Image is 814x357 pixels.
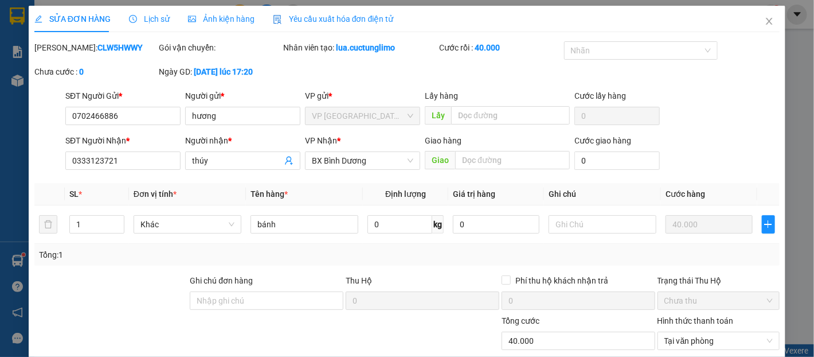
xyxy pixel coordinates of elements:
[453,189,495,199] span: Giá trị hàng
[336,43,396,52] b: lua.cuctunglimo
[451,106,570,125] input: Dọc đường
[34,41,156,54] div: [PERSON_NAME]:
[346,276,372,285] span: Thu Hộ
[425,91,458,100] span: Lấy hàng
[251,215,358,234] input: VD: Bàn, Ghế
[190,276,253,285] label: Ghi chú đơn hàng
[65,134,181,147] div: SĐT Người Nhận
[762,215,776,234] button: plus
[574,136,631,145] label: Cước giao hàng
[658,274,780,287] div: Trạng thái Thu Hộ
[79,62,152,75] li: VP BX Tuy Hoà
[34,65,156,78] div: Chưa cước :
[312,107,413,125] span: VP Nha Trang xe Limousine
[65,90,181,102] div: SĐT Người Gửi
[97,43,143,52] b: CLW5HWWY
[273,14,394,24] span: Yêu cầu xuất hóa đơn điện tử
[666,189,705,199] span: Cước hàng
[159,65,281,78] div: Ngày GD:
[34,14,111,24] span: SỬA ĐƠN HÀNG
[284,156,293,165] span: user-add
[39,249,315,261] div: Tổng: 1
[6,6,166,49] li: Cúc Tùng Limousine
[385,189,426,199] span: Định lượng
[666,215,752,234] input: 0
[455,151,570,169] input: Dọc đường
[34,15,42,23] span: edit
[273,15,282,24] img: icon
[544,183,661,205] th: Ghi chú
[502,316,539,325] span: Tổng cước
[79,67,84,76] b: 0
[762,220,775,229] span: plus
[312,152,413,169] span: BX Bình Dương
[425,136,461,145] span: Giao hàng
[574,152,660,170] input: Cước giao hàng
[129,14,170,24] span: Lịch sử
[475,43,500,52] b: 40.000
[574,91,626,100] label: Cước lấy hàng
[439,41,561,54] div: Cước rồi :
[753,6,785,38] button: Close
[39,215,57,234] button: delete
[432,215,444,234] span: kg
[188,14,255,24] span: Ảnh kiện hàng
[188,15,196,23] span: picture
[190,292,343,310] input: Ghi chú đơn hàng
[134,189,177,199] span: Đơn vị tính
[658,316,734,325] label: Hình thức thanh toán
[511,274,613,287] span: Phí thu hộ khách nhận trả
[6,62,79,100] li: VP VP [GEOGRAPHIC_DATA] xe Limousine
[251,189,288,199] span: Tên hàng
[664,292,773,309] span: Chưa thu
[185,90,300,102] div: Người gửi
[425,151,455,169] span: Giao
[765,17,774,26] span: close
[305,136,337,145] span: VP Nhận
[129,15,137,23] span: clock-circle
[305,90,420,102] div: VP gửi
[194,67,253,76] b: [DATE] lúc 17:20
[574,107,660,125] input: Cước lấy hàng
[185,134,300,147] div: Người nhận
[425,106,451,125] span: Lấy
[664,332,773,350] span: Tại văn phòng
[69,189,79,199] span: SL
[549,215,656,234] input: Ghi Chú
[159,41,281,54] div: Gói vận chuyển:
[79,77,87,85] span: environment
[140,216,234,233] span: Khác
[284,41,437,54] div: Nhân viên tạo:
